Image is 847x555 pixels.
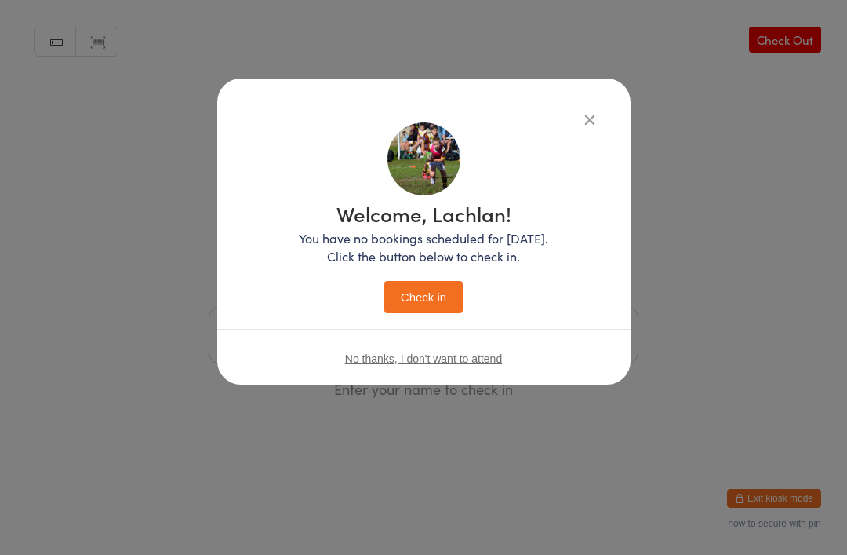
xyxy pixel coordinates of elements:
[299,229,548,265] p: You have no bookings scheduled for [DATE]. Click the button below to check in.
[299,203,548,224] h1: Welcome, Lachlan!
[387,122,460,195] img: image1755498708.png
[345,352,502,365] button: No thanks, I don't want to attend
[384,281,463,313] button: Check in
